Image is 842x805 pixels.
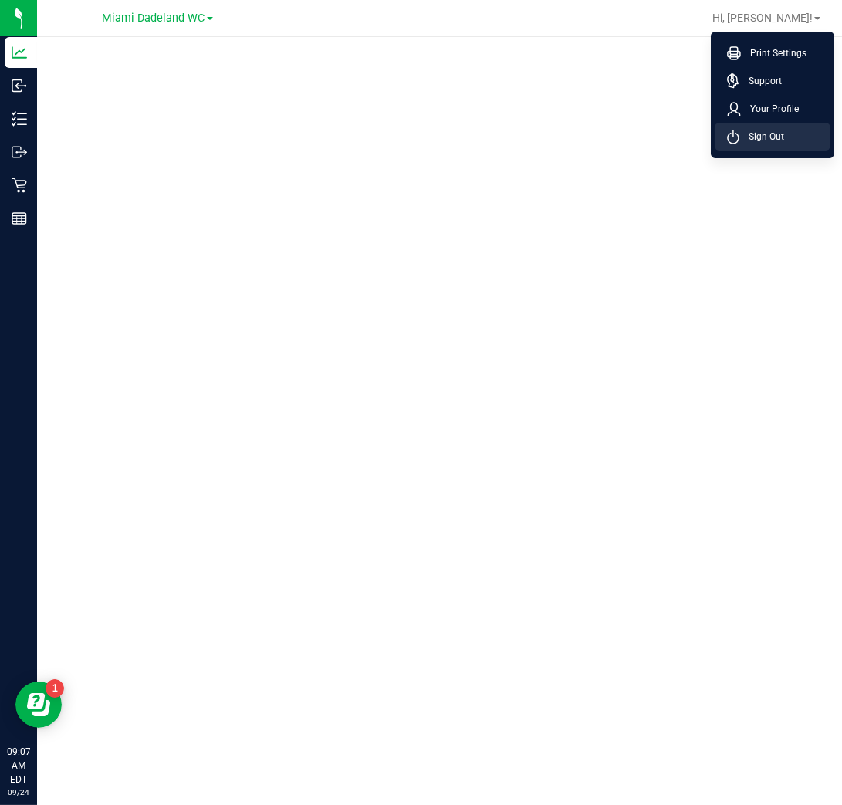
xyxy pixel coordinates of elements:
[715,123,830,151] li: Sign Out
[739,73,782,89] span: Support
[12,178,27,193] inline-svg: Retail
[741,101,799,117] span: Your Profile
[15,682,62,728] iframe: Resource center
[12,211,27,226] inline-svg: Reports
[7,745,30,786] p: 09:07 AM EDT
[12,78,27,93] inline-svg: Inbound
[12,111,27,127] inline-svg: Inventory
[103,12,205,25] span: Miami Dadeland WC
[12,144,27,160] inline-svg: Outbound
[741,46,806,61] span: Print Settings
[727,73,824,89] a: Support
[12,45,27,60] inline-svg: Analytics
[7,786,30,798] p: 09/24
[46,679,64,698] iframe: Resource center unread badge
[712,12,813,24] span: Hi, [PERSON_NAME]!
[739,129,784,144] span: Sign Out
